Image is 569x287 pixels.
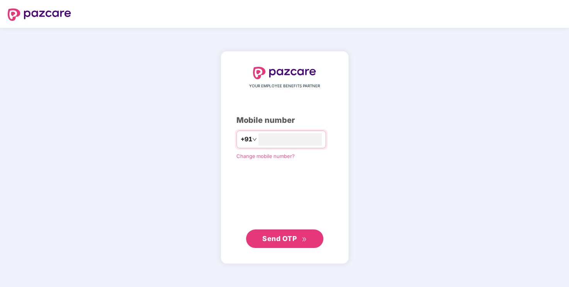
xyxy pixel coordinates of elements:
[302,237,307,242] span: double-right
[241,134,252,144] span: +91
[8,8,71,21] img: logo
[236,114,333,126] div: Mobile number
[236,153,295,159] a: Change mobile number?
[249,83,320,89] span: YOUR EMPLOYEE BENEFITS PARTNER
[246,229,323,248] button: Send OTPdouble-right
[262,234,297,243] span: Send OTP
[252,137,257,142] span: down
[253,67,316,79] img: logo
